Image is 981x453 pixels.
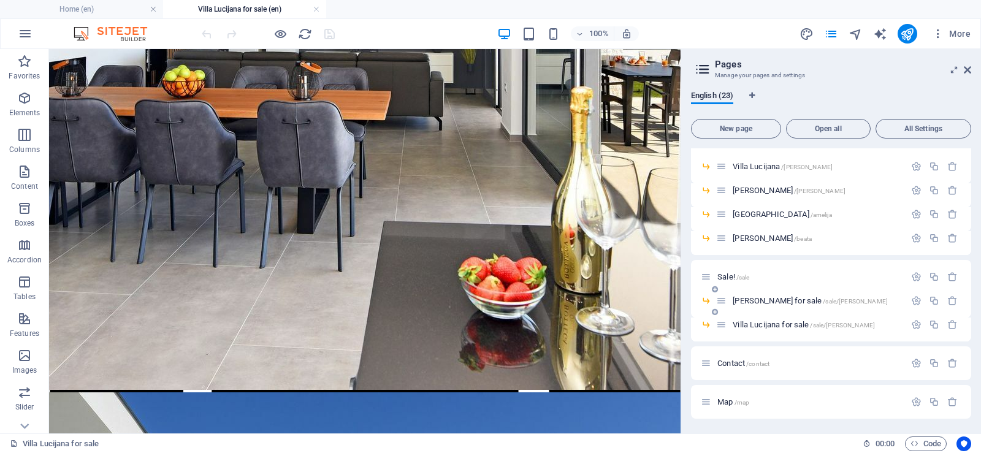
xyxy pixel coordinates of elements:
a: Click to cancel selection. Double-click to open Pages [10,436,99,451]
div: Duplicate [929,319,939,330]
div: Duplicate [929,209,939,219]
div: Remove [947,209,958,219]
div: Duplicate [929,295,939,306]
i: Pages (Ctrl+Alt+S) [824,27,838,41]
p: Features [10,329,39,338]
img: Editor Logo [71,26,162,41]
button: More [927,24,975,44]
p: Accordion [7,255,42,265]
div: Remove [947,233,958,243]
button: 100% [571,26,614,41]
span: [PERSON_NAME] [733,234,812,243]
button: Usercentrics [956,436,971,451]
div: Settings [911,233,922,243]
span: New page [697,125,776,132]
div: Remove [947,295,958,306]
span: Click to open page [717,397,749,406]
div: [PERSON_NAME]/[PERSON_NAME] [729,186,905,194]
i: On resize automatically adjust zoom level to fit chosen device. [621,28,632,39]
span: /[PERSON_NAME] [794,188,845,194]
div: Settings [911,295,922,306]
span: /contact [746,360,769,367]
div: Duplicate [929,397,939,407]
div: Settings [911,209,922,219]
p: Columns [9,145,40,154]
span: : [884,439,886,448]
h6: 100% [589,26,609,41]
span: [PERSON_NAME] [733,186,845,195]
i: Navigator [849,27,863,41]
span: English (23) [691,88,733,105]
h6: Session time [863,436,895,451]
p: Tables [13,292,36,302]
i: Reload page [298,27,312,41]
button: design [800,26,814,41]
button: All Settings [876,119,971,139]
span: /sale/[PERSON_NAME] [823,298,888,305]
div: [PERSON_NAME] for sale/sale/[PERSON_NAME] [729,297,905,305]
div: Settings [911,319,922,330]
div: Remove [947,185,958,196]
p: Slider [15,402,34,412]
div: Settings [911,161,922,172]
div: Remove [947,397,958,407]
div: Contact/contact [714,359,905,367]
span: Click to open page [717,359,769,368]
div: Settings [911,185,922,196]
div: Duplicate [929,185,939,196]
span: Code [910,436,941,451]
span: More [932,28,971,40]
div: Sale!/sale [714,273,905,281]
i: AI Writer [873,27,887,41]
button: Click here to leave preview mode and continue editing [273,26,288,41]
p: Images [12,365,37,375]
button: reload [297,26,312,41]
div: Settings [911,272,922,282]
span: /sale/[PERSON_NAME] [810,322,875,329]
span: Click to open page [733,320,875,329]
span: Click to open page [717,272,749,281]
span: Open all [792,125,865,132]
div: [GEOGRAPHIC_DATA]/amelija [729,210,905,218]
div: Duplicate [929,161,939,172]
div: Remove [947,272,958,282]
i: Design (Ctrl+Alt+Y) [800,27,814,41]
button: text_generator [873,26,888,41]
i: Publish [900,27,914,41]
span: /amelija [811,211,832,218]
div: Settings [911,358,922,368]
div: Duplicate [929,272,939,282]
div: Remove [947,319,958,330]
div: Language Tabs [691,91,971,114]
span: [PERSON_NAME] for sale [733,296,888,305]
button: navigator [849,26,863,41]
p: Elements [9,108,40,118]
span: 00 00 [876,436,895,451]
span: Villa Lucijana [733,162,833,171]
p: Content [11,181,38,191]
span: /sale [736,274,750,281]
span: All Settings [881,125,966,132]
h2: Pages [715,59,971,70]
p: Boxes [15,218,35,228]
button: Code [905,436,947,451]
div: Duplicate [929,358,939,368]
p: Favorites [9,71,40,81]
div: Villa Lucijana/[PERSON_NAME] [729,162,905,170]
div: [PERSON_NAME]/beata [729,234,905,242]
button: New page [691,119,781,139]
span: /beata [794,235,812,242]
div: Remove [947,161,958,172]
div: Map/map [714,398,905,406]
div: Settings [911,397,922,407]
h4: Villa Lucijana for sale (en) [163,2,326,16]
div: Duplicate [929,233,939,243]
div: Remove [947,358,958,368]
button: Open all [786,119,871,139]
span: [GEOGRAPHIC_DATA] [733,210,832,219]
button: pages [824,26,839,41]
div: Villa Lucijana for sale/sale/[PERSON_NAME] [729,321,905,329]
span: /map [735,399,750,406]
span: /[PERSON_NAME] [781,164,833,170]
h3: Manage your pages and settings [715,70,947,81]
